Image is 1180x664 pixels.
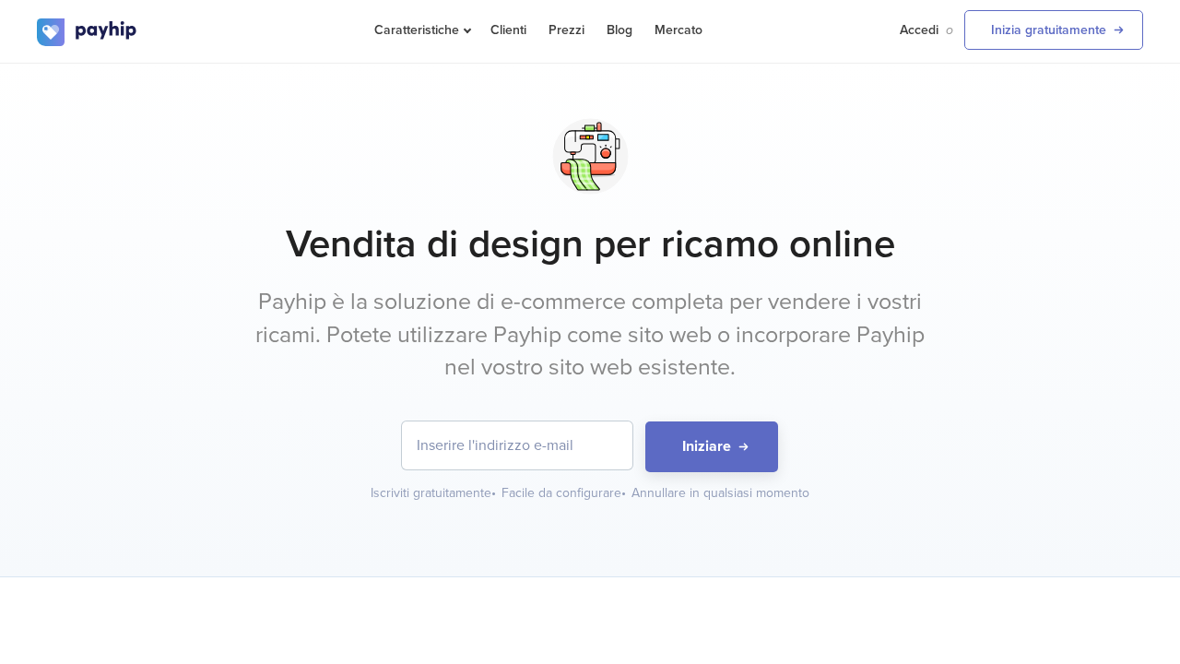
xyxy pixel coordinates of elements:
[371,484,498,503] div: Iscriviti gratuitamente
[544,110,637,203] img: svg+xml;utf8,%3Csvg%20viewBox%3D%220%200%20100%20100%22%20xmlns%3D%22http%3A%2F%2Fwww.w3.org%2F20...
[621,485,626,501] span: •
[374,22,468,38] span: Caratteristiche
[402,421,632,469] input: Inserire l'indirizzo e-mail
[491,485,496,501] span: •
[37,221,1143,267] h1: Vendita di design per ricamo online
[37,18,138,46] img: logo.svg
[645,421,778,472] button: Iniziare
[501,484,628,503] div: Facile da configurare
[964,10,1143,50] a: Inizia gratuitamente
[244,286,936,385] p: Payhip è la soluzione di e-commerce completa per vendere i vostri ricami. Potete utilizzare Payhi...
[631,484,809,503] div: Annullare in qualsiasi momento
